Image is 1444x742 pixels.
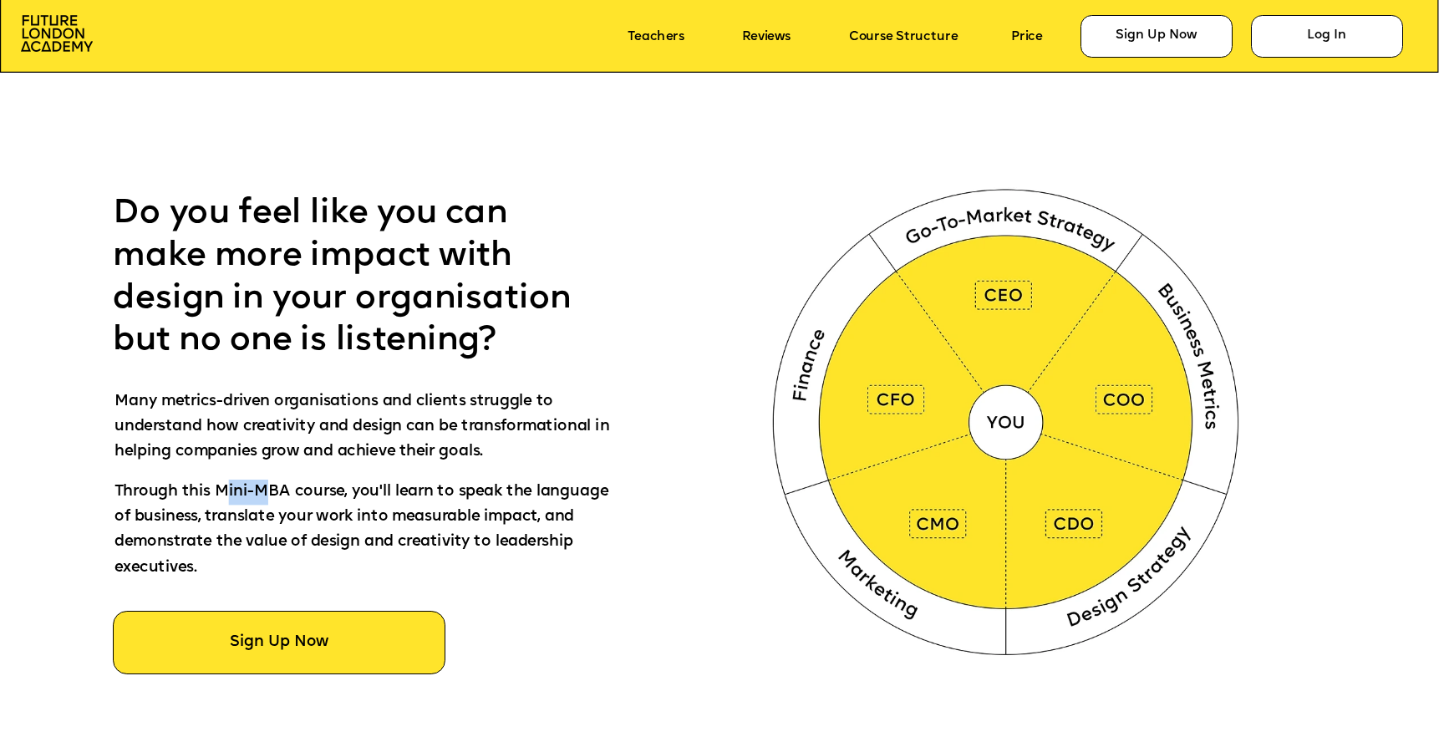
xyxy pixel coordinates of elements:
[113,197,580,358] span: Do you feel like you can make more impact with design in your organisation but no one is listening?
[742,29,790,43] a: Reviews
[849,29,958,43] a: Course Structure
[21,15,93,52] img: image-aac980e9-41de-4c2d-a048-f29dd30a0068.png
[114,484,613,576] span: Through this Mini-MBA course, you'll learn to speak the language of business, translate your work...
[628,29,684,43] a: Teachers
[740,149,1278,689] img: image-94416c34-2042-40bc-bb9b-e63dbcc6dc34.webp
[1011,29,1042,43] a: Price
[114,394,613,460] span: Many metrics-driven organisations and clients struggle to understand how creativity and design ca...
